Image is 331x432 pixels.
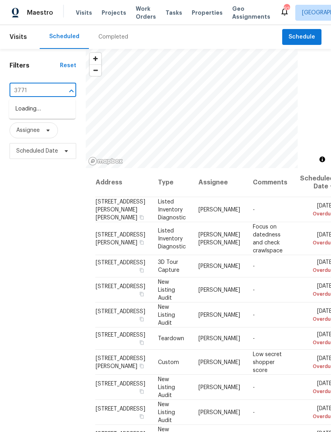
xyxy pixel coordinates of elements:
h1: Filters [10,62,60,70]
th: Address [95,168,152,197]
span: Low secret shopper score [253,351,282,373]
span: [PERSON_NAME] [198,359,240,365]
div: Reset [60,62,76,70]
span: - [253,409,255,415]
span: Assignee [16,126,40,134]
span: New Listing Audit [158,401,175,423]
span: Custom [158,359,179,365]
span: [PERSON_NAME] [198,384,240,390]
button: Zoom in [90,53,101,64]
th: Comments [246,168,294,197]
span: Teardown [158,336,184,341]
span: [STREET_ADDRESS] [96,381,145,386]
span: - [253,312,255,318]
span: Listed Inventory Diagnostic [158,199,186,220]
span: [STREET_ADDRESS] [96,260,145,265]
span: [PERSON_NAME] [PERSON_NAME] [198,232,240,245]
button: Copy Address [138,290,145,297]
span: Work Orders [136,5,156,21]
div: Scheduled [49,33,79,41]
span: Projects [102,9,126,17]
span: - [253,263,255,269]
button: Copy Address [138,339,145,346]
button: Copy Address [138,213,145,221]
span: New Listing Audit [158,304,175,325]
span: 3D Tour Capture [158,260,179,273]
span: [PERSON_NAME] [198,263,240,269]
button: Schedule [282,29,321,45]
span: [STREET_ADDRESS] [96,308,145,314]
span: New Listing Audit [158,376,175,398]
span: [STREET_ADDRESS][PERSON_NAME] [96,232,145,245]
span: Focus on datedness and check crawlspace [253,224,283,253]
span: Zoom out [90,65,101,76]
span: [STREET_ADDRESS] [96,406,145,411]
button: Copy Address [138,362,145,369]
span: Geo Assignments [232,5,270,21]
span: - [253,287,255,293]
button: Close [66,85,77,97]
span: [STREET_ADDRESS][PERSON_NAME] [96,355,145,369]
span: Tasks [165,10,182,15]
span: [PERSON_NAME] [198,336,240,341]
span: [STREET_ADDRESS] [96,283,145,289]
button: Toggle attribution [318,155,327,164]
button: Zoom out [90,64,101,76]
span: [PERSON_NAME] [198,207,240,212]
span: [PERSON_NAME] [198,287,240,293]
span: Toggle attribution [320,155,325,164]
span: Visits [76,9,92,17]
span: [PERSON_NAME] [198,409,240,415]
input: Search for an address... [10,85,54,97]
span: - [253,384,255,390]
span: [STREET_ADDRESS][PERSON_NAME][PERSON_NAME] [96,199,145,220]
div: Loading… [9,99,75,119]
th: Type [152,168,192,197]
span: Schedule [289,32,315,42]
button: Copy Address [138,387,145,395]
span: New Listing Audit [158,279,175,300]
span: Scheduled Date [16,147,58,155]
a: Mapbox homepage [88,157,123,166]
span: Visits [10,28,27,46]
span: [PERSON_NAME] [198,312,240,318]
button: Copy Address [138,238,145,246]
button: Copy Address [138,413,145,420]
button: Copy Address [138,315,145,322]
span: - [253,207,255,212]
span: - [253,336,255,341]
th: Assignee [192,168,246,197]
canvas: Map [86,49,298,168]
div: Completed [98,33,128,41]
span: [STREET_ADDRESS] [96,332,145,338]
span: Maestro [27,9,53,17]
button: Copy Address [138,267,145,274]
div: 92 [284,5,289,13]
span: Properties [192,9,223,17]
span: Listed Inventory Diagnostic [158,228,186,249]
